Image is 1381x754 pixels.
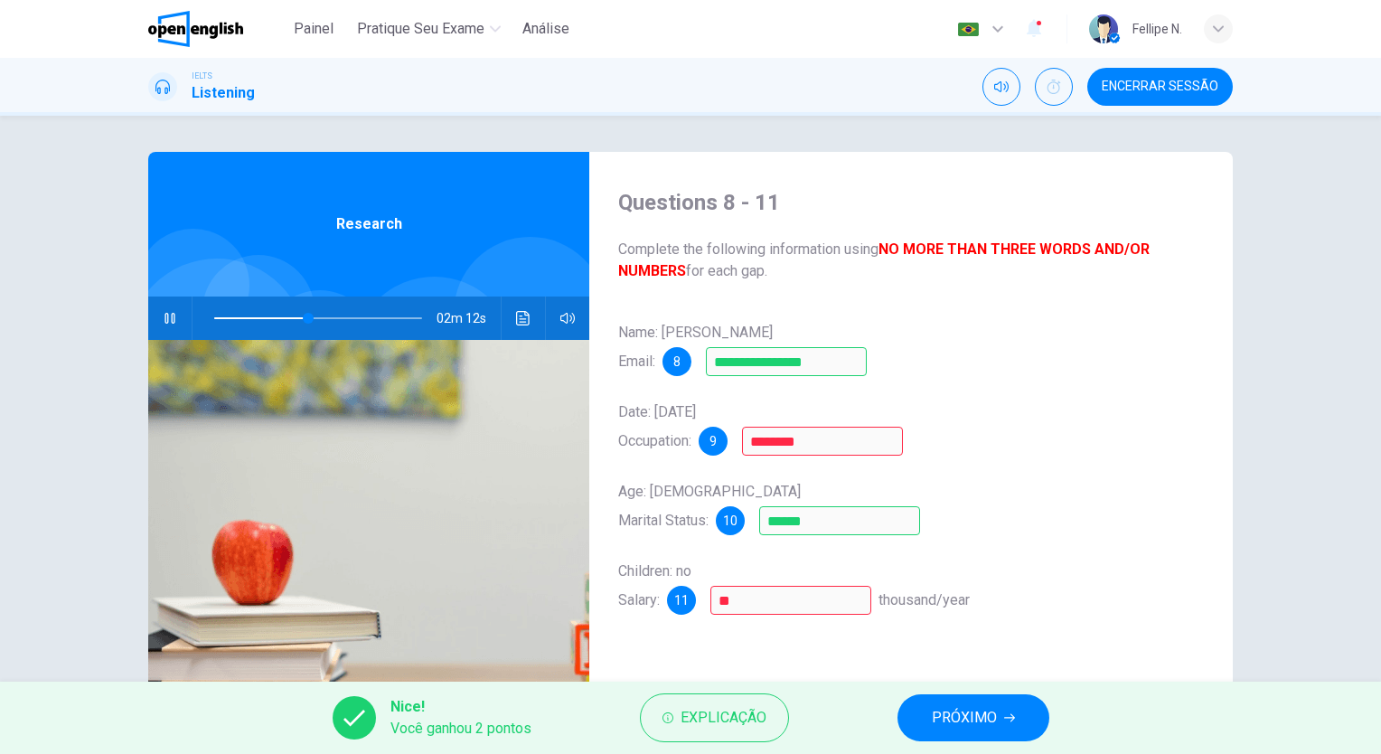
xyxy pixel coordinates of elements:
span: Complete the following information using for each gap. [618,239,1204,282]
div: Fellipe N. [1132,18,1182,40]
span: 10 [723,514,737,527]
button: Painel [285,13,343,45]
button: PRÓXIMO [897,694,1049,741]
span: Pratique seu exame [357,18,484,40]
span: thousand/year [878,591,970,608]
button: Encerrar Sessão [1087,68,1233,106]
span: 02m 12s [437,297,501,340]
img: OpenEnglish logo [148,11,243,47]
span: Research [336,213,402,235]
img: Profile picture [1089,14,1118,43]
span: Painel [294,18,334,40]
span: Explicação [681,705,766,730]
h1: Listening [192,82,255,104]
img: pt [957,23,980,36]
span: Children: no Salary: [618,562,691,608]
span: 9 [709,435,717,448]
button: Clique para ver a transcrição do áudio [509,297,538,340]
input: single [759,506,920,535]
b: NO MORE THAN THREE WORDS AND/OR NUMBERS [618,240,1150,279]
div: Mostrar [1035,68,1073,106]
input: 24-36; 24 - 36; 24 to 36; [710,586,871,615]
input: wglass@email.com [706,347,867,376]
span: Date: [DATE] Occupation: [618,403,696,449]
span: Name: [PERSON_NAME] Email: [618,324,773,370]
span: Você ganhou 2 pontos [390,718,531,740]
span: IELTS [192,70,212,82]
div: Silenciar [982,68,1020,106]
span: Age: [DEMOGRAPHIC_DATA] Marital Status: [618,483,801,529]
button: Análise [515,13,577,45]
button: Pratique seu exame [350,13,508,45]
h4: Questions 8 - 11 [618,188,1204,217]
button: Explicação [640,693,789,742]
span: Análise [522,18,569,40]
span: 8 [673,355,681,368]
span: 11 [674,594,689,607]
a: OpenEnglish logo [148,11,285,47]
input: civil servant [742,427,903,456]
span: Encerrar Sessão [1102,80,1218,94]
span: Nice! [390,696,531,718]
span: PRÓXIMO [932,705,997,730]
